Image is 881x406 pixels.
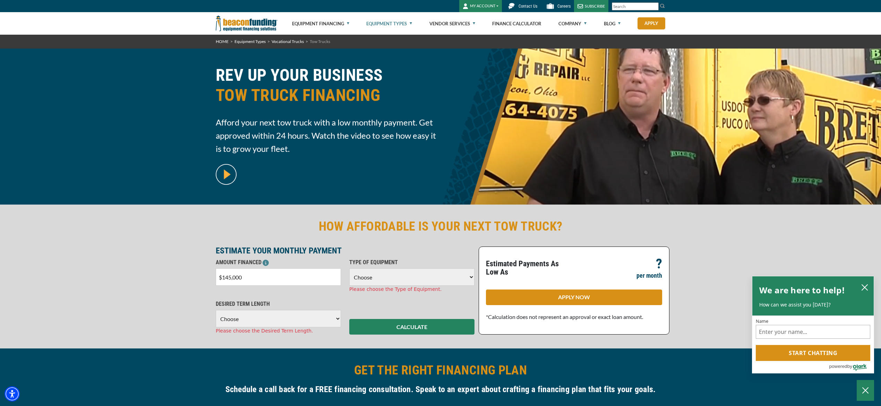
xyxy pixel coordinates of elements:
p: TYPE OF EQUIPMENT [349,258,474,267]
button: close chatbox [859,282,870,292]
h2: We are here to help! [759,283,845,297]
h1: REV UP YOUR BUSINESS [216,65,436,111]
p: ? [656,260,662,268]
p: Estimated Payments As Low As [486,260,570,276]
input: Search [612,2,659,10]
div: Please choose the Type of Equipment. [349,286,474,293]
p: per month [636,271,662,280]
span: Careers [557,4,571,9]
img: Beacon Funding Corporation logo [216,12,277,35]
a: Blog [604,12,621,35]
a: Company [558,12,587,35]
h2: GET THE RIGHT FINANCING PLAN [216,362,665,378]
div: Accessibility Menu [5,386,20,401]
label: Name [756,319,870,323]
a: Clear search text [651,4,657,9]
a: Equipment Types [366,12,412,35]
input: Name [756,325,870,339]
button: Start chatting [756,345,870,361]
span: by [847,362,852,371]
a: Finance Calculator [492,12,541,35]
input: $ [216,268,341,286]
button: CALCULATE [349,319,474,335]
p: How can we assist you [DATE]? [759,301,867,308]
img: Search [660,3,665,9]
span: Afford your next tow truck with a low monthly payment. Get approved within 24 hours. Watch the vi... [216,116,436,155]
a: Apply [638,17,665,29]
a: Powered by Olark [829,361,874,373]
div: Please choose the Desired Term Length. [216,327,341,335]
span: TOW TRUCK FINANCING [216,85,436,105]
span: *Calculation does not represent an approval or exact loan amount. [486,313,643,320]
button: Close Chatbox [857,380,874,401]
p: AMOUNT FINANCED [216,258,341,267]
span: Contact Us [519,4,537,9]
h2: HOW AFFORDABLE IS YOUR NEXT TOW TRUCK? [216,218,665,234]
a: Equipment Financing [292,12,349,35]
a: Vocational Trucks [272,39,304,44]
span: Tow Trucks [310,39,330,44]
p: ESTIMATE YOUR MONTHLY PAYMENT [216,247,474,255]
a: Vendor Services [429,12,475,35]
img: video modal pop-up play button [216,164,237,185]
p: DESIRED TERM LENGTH [216,300,341,308]
h4: Schedule a call back for a FREE financing consultation. Speak to an expert about crafting a finan... [216,383,665,395]
a: APPLY NOW [486,290,662,305]
a: HOME [216,39,229,44]
a: Equipment Types [234,39,266,44]
span: powered [829,362,847,371]
div: olark chatbox [752,276,874,374]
